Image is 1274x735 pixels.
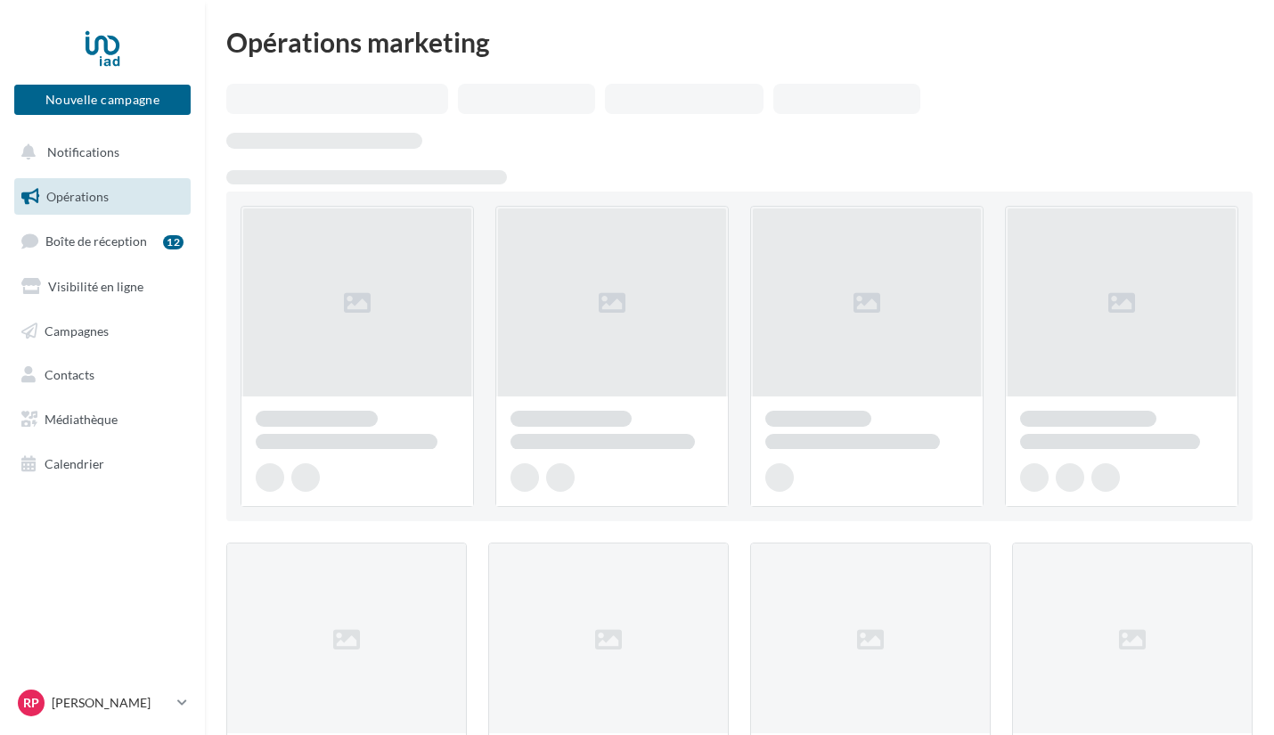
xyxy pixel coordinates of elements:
a: Calendrier [11,445,194,483]
span: Notifications [47,144,119,159]
a: Boîte de réception12 [11,222,194,260]
span: Boîte de réception [45,233,147,249]
a: Opérations [11,178,194,216]
a: Campagnes [11,313,194,350]
a: Médiathèque [11,401,194,438]
span: Opérations [46,189,109,204]
a: Contacts [11,356,194,394]
span: RP [23,694,39,712]
span: Campagnes [45,323,109,338]
button: Notifications [11,134,187,171]
div: 12 [163,235,184,249]
a: RP [PERSON_NAME] [14,686,191,720]
p: [PERSON_NAME] [52,694,170,712]
a: Visibilité en ligne [11,268,194,306]
div: Opérations marketing [226,29,1253,55]
span: Visibilité en ligne [48,279,143,294]
span: Calendrier [45,456,104,471]
span: Contacts [45,367,94,382]
button: Nouvelle campagne [14,85,191,115]
span: Médiathèque [45,412,118,427]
